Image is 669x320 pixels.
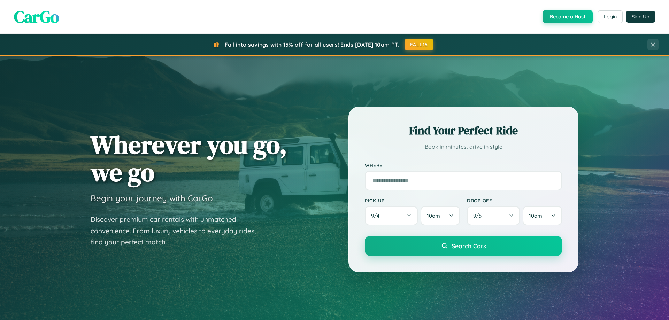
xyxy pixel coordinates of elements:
[598,10,623,23] button: Login
[529,212,542,219] span: 10am
[421,206,460,225] button: 10am
[14,5,59,28] span: CarGo
[626,11,655,23] button: Sign Up
[365,206,418,225] button: 9/4
[365,197,460,203] label: Pick-up
[473,212,485,219] span: 9 / 5
[91,131,287,186] h1: Wherever you go, we go
[452,242,486,250] span: Search Cars
[365,142,562,152] p: Book in minutes, drive in style
[371,212,383,219] span: 9 / 4
[225,41,399,48] span: Fall into savings with 15% off for all users! Ends [DATE] 10am PT.
[427,212,440,219] span: 10am
[365,162,562,168] label: Where
[91,193,213,203] h3: Begin your journey with CarGo
[467,197,562,203] label: Drop-off
[365,123,562,138] h2: Find Your Perfect Ride
[523,206,562,225] button: 10am
[91,214,265,248] p: Discover premium car rentals with unmatched convenience. From luxury vehicles to everyday rides, ...
[467,206,520,225] button: 9/5
[543,10,593,23] button: Become a Host
[405,39,434,50] button: FALL15
[365,236,562,256] button: Search Cars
